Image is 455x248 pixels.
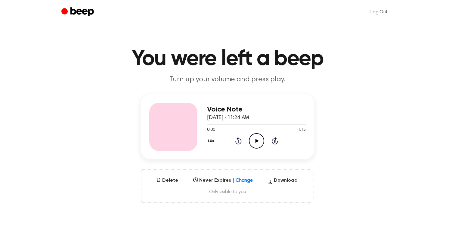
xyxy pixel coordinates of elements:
span: [DATE] · 11:24 AM [207,115,249,121]
button: Delete [154,177,181,184]
span: Only visible to you [149,189,306,195]
h3: Voice Note [207,105,306,114]
span: 0:00 [207,127,215,133]
p: Turn up your volume and press play. [112,75,343,85]
a: Log Out [364,5,394,19]
h1: You were left a beep [73,48,382,70]
span: 1:15 [298,127,306,133]
button: 1.0x [207,136,216,146]
button: Download [265,177,300,187]
a: Beep [61,6,95,18]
